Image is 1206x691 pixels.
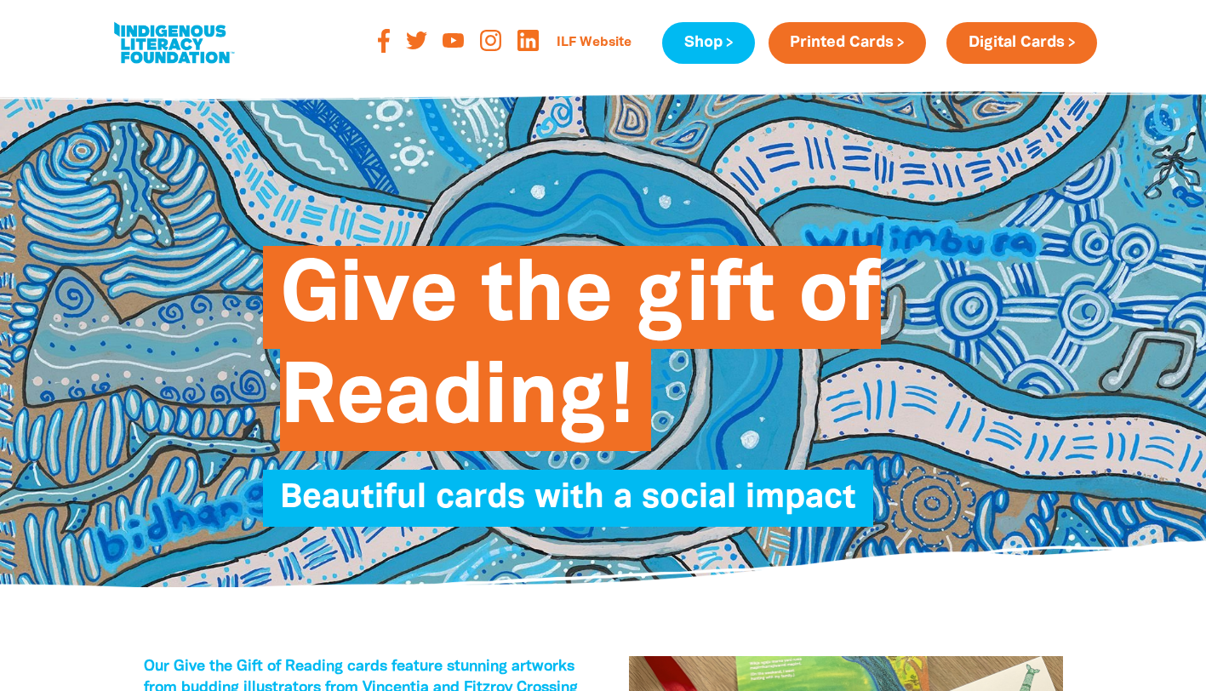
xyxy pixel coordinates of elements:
[662,22,754,64] a: Shop
[280,259,881,451] span: Give the gift of Reading!
[280,483,856,527] span: Beautiful cards with a social impact
[769,22,926,64] a: Printed Cards
[480,30,501,51] img: instagram-orange-svg-816-f-67-svg-8d2e35.svg
[946,22,1096,64] a: Digital Cards
[546,30,642,57] a: ILF Website
[378,29,390,53] img: facebook-orange-svg-2-f-729-e-svg-b526d2.svg
[443,33,464,49] img: youtube-orange-svg-1-cecf-3-svg-a15d69.svg
[517,30,539,51] img: linked-in-logo-orange-png-93c920.png
[406,31,427,49] img: twitter-orange-svg-6-e-077-d-svg-0f359f.svg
